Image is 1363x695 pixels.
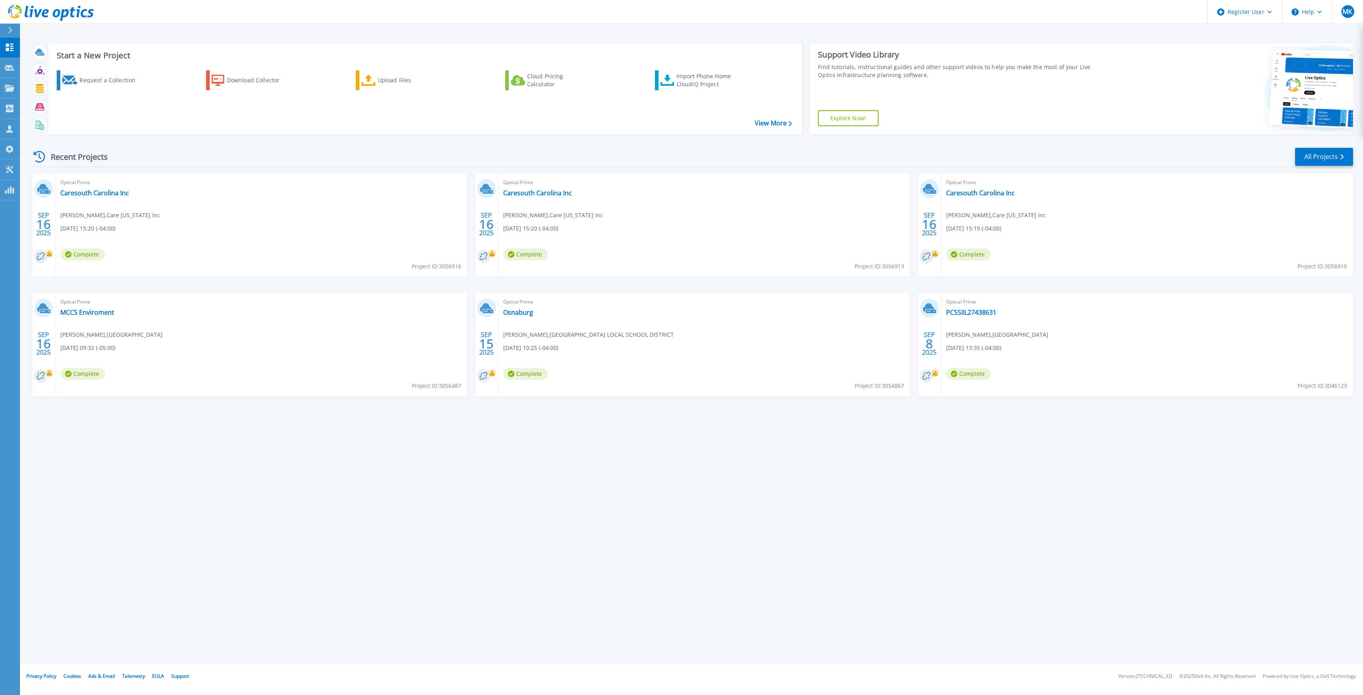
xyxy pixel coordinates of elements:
[57,70,146,90] a: Request a Collection
[60,189,129,197] a: Caresouth Carolina Inc
[60,178,462,187] span: Optical Prime
[503,344,558,352] span: [DATE] 10:25 (-04:00)
[60,368,105,380] span: Complete
[356,70,445,90] a: Upload Files
[1295,148,1353,166] a: All Projects
[479,210,494,239] div: SEP 2025
[922,210,937,239] div: SEP 2025
[60,330,163,339] span: [PERSON_NAME] , [GEOGRAPHIC_DATA]
[36,340,51,347] span: 16
[946,298,1348,306] span: Optical Prime
[88,673,115,679] a: Ads & Email
[503,330,674,339] span: [PERSON_NAME] , [GEOGRAPHIC_DATA] LOCAL SCHOOL DISTRICT
[31,147,119,167] div: Recent Projects
[60,298,462,306] span: Optical Prime
[922,221,936,228] span: 16
[946,368,991,380] span: Complete
[479,221,494,228] span: 16
[63,673,81,679] a: Cookies
[152,673,164,679] a: EULA
[60,211,160,220] span: [PERSON_NAME] , Care [US_STATE] Inc
[227,72,291,88] div: Download Collector
[946,178,1348,187] span: Optical Prime
[26,673,56,679] a: Privacy Policy
[1179,674,1256,679] li: © 2025 Dell Inc. All Rights Reserved
[36,329,51,358] div: SEP 2025
[1298,262,1347,271] span: Project ID: 3056910
[527,72,591,88] div: Cloud Pricing Calculator
[60,224,115,233] span: [DATE] 15:20 (-04:00)
[479,329,494,358] div: SEP 2025
[946,189,1015,197] a: Caresouth Carolina Inc
[505,70,594,90] a: Cloud Pricing Calculator
[946,330,1048,339] span: [PERSON_NAME] , [GEOGRAPHIC_DATA]
[412,381,461,390] span: Project ID: 3056487
[171,673,189,679] a: Support
[677,72,739,88] div: Import Phone Home CloudIQ Project
[57,51,792,60] h3: Start a New Project
[206,70,295,90] a: Download Collector
[946,308,996,316] a: PCSSIIL27438631
[818,50,1101,60] div: Support Video Library
[818,110,879,126] a: Explore Now!
[122,673,145,679] a: Telemetry
[378,72,442,88] div: Upload Files
[503,224,558,233] span: [DATE] 15:20 (-04:00)
[818,63,1101,79] div: Find tutorials, instructional guides and other support videos to help you make the most of your L...
[946,248,991,260] span: Complete
[60,308,114,316] a: MCCS Enviroment
[503,368,548,380] span: Complete
[946,224,1001,233] span: [DATE] 15:19 (-04:00)
[412,262,461,271] span: Project ID: 3056916
[60,344,115,352] span: [DATE] 09:32 (-05:00)
[36,210,51,239] div: SEP 2025
[755,119,792,127] a: View More
[1118,674,1172,679] li: Version: [TECHNICAL_ID]
[1298,381,1347,390] span: Project ID: 3046123
[60,248,105,260] span: Complete
[946,344,1001,352] span: [DATE] 13:35 (-04:00)
[855,381,904,390] span: Project ID: 3054867
[503,178,905,187] span: Optical Prime
[36,221,51,228] span: 16
[1263,674,1356,679] li: Powered by Live Optics, a Dell Technology
[79,72,143,88] div: Request a Collection
[503,248,548,260] span: Complete
[503,308,533,316] a: Osnaburg
[922,329,937,358] div: SEP 2025
[855,262,904,271] span: Project ID: 3056913
[926,340,933,347] span: 8
[946,211,1046,220] span: [PERSON_NAME] , Care [US_STATE] Inc
[503,189,572,197] a: Caresouth Carolina Inc
[503,298,905,306] span: Optical Prime
[503,211,603,220] span: [PERSON_NAME] , Care [US_STATE] Inc
[1343,8,1352,15] span: MK
[479,340,494,347] span: 15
